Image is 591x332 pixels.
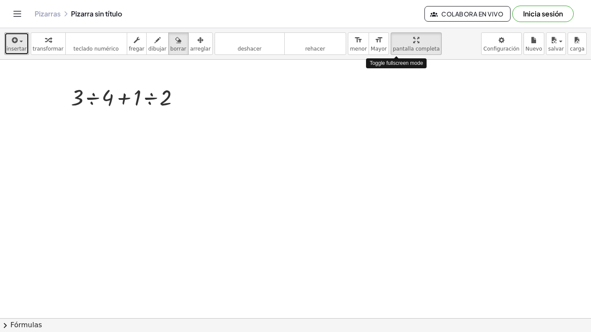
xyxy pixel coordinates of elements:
i: rehacer [286,35,344,45]
button: pantalla completa [391,32,442,55]
button: carga [568,32,587,55]
div: Toggle fullscreen mode [366,58,426,68]
span: arreglar [190,46,211,52]
i: format_size [375,35,383,45]
a: Pizarras [35,10,61,18]
span: teclado numérico [74,46,119,52]
button: fregar [127,32,147,55]
button: Nuevo [524,32,544,55]
i: format_size [354,35,363,45]
span: transformar [33,46,64,52]
button: rehacerrehacer [284,32,346,55]
button: borrar [168,32,189,55]
span: borrar [170,46,186,52]
button: format_sizemenor [348,32,369,55]
button: format_sizeMayor [369,32,389,55]
span: Mayor [371,46,387,52]
span: menor [350,46,367,52]
font: Fórmulas [10,320,42,330]
button: transformar [31,32,66,55]
span: salvar [548,46,564,52]
button: Configuración [481,32,521,55]
span: carga [570,46,585,52]
span: pantalla completa [393,46,440,52]
span: Configuración [483,46,519,52]
button: salvar [546,32,566,55]
button: deshacerdeshacer [215,32,285,55]
i: teclado [67,35,125,45]
font: Colabora en vivo [441,10,503,18]
button: Colabora en vivo [424,6,511,22]
button: arreglar [188,32,213,55]
span: Nuevo [526,46,542,52]
button: tecladoteclado numérico [65,32,127,55]
span: dibujar [148,46,167,52]
span: fregar [129,46,145,52]
span: rehacer [305,46,325,52]
button: Alternar navegación [10,7,24,21]
i: deshacer [217,35,283,45]
button: insertar [4,32,29,55]
button: dibujar [146,32,169,55]
button: Inicia sesión [512,6,574,22]
span: deshacer [238,46,261,52]
span: insertar [6,46,27,52]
